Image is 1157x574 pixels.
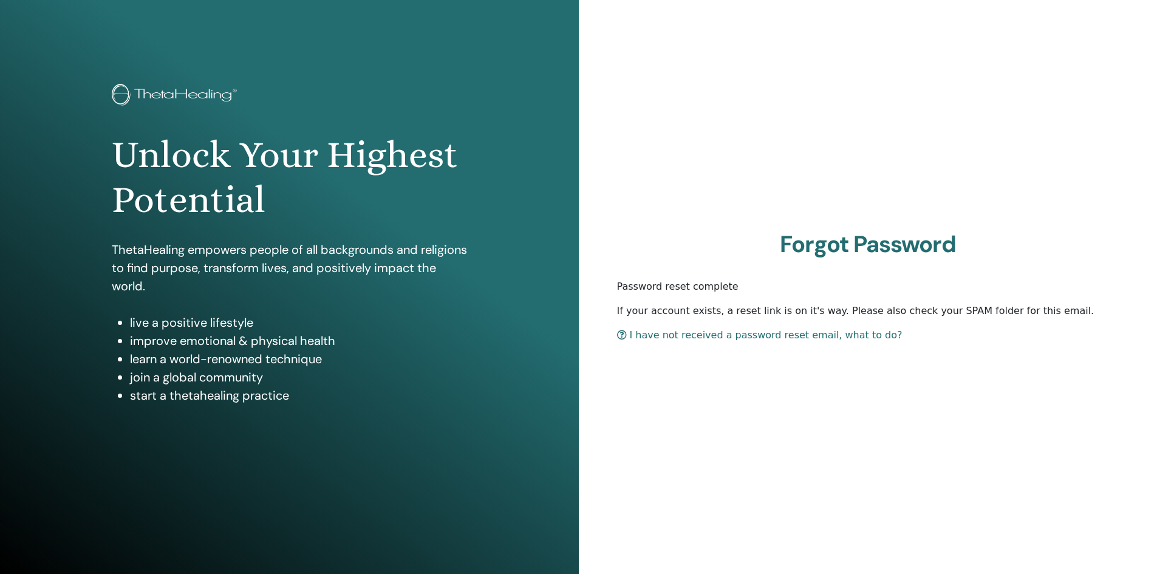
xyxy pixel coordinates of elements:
[130,332,467,350] li: improve emotional & physical health
[112,241,467,295] p: ThetaHealing empowers people of all backgrounds and religions to find purpose, transform lives, a...
[130,368,467,386] li: join a global community
[130,313,467,332] li: live a positive lifestyle
[112,132,467,223] h1: Unlock Your Highest Potential
[617,329,903,341] a: I have not received a password reset email, what to do?
[617,304,1119,318] p: If your account exists, a reset link is on it's way. Please also check your SPAM folder for this ...
[130,386,467,405] li: start a thetahealing practice
[130,350,467,368] li: learn a world-renowned technique
[617,279,1119,294] p: Password reset complete
[617,231,1119,259] h2: Forgot Password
